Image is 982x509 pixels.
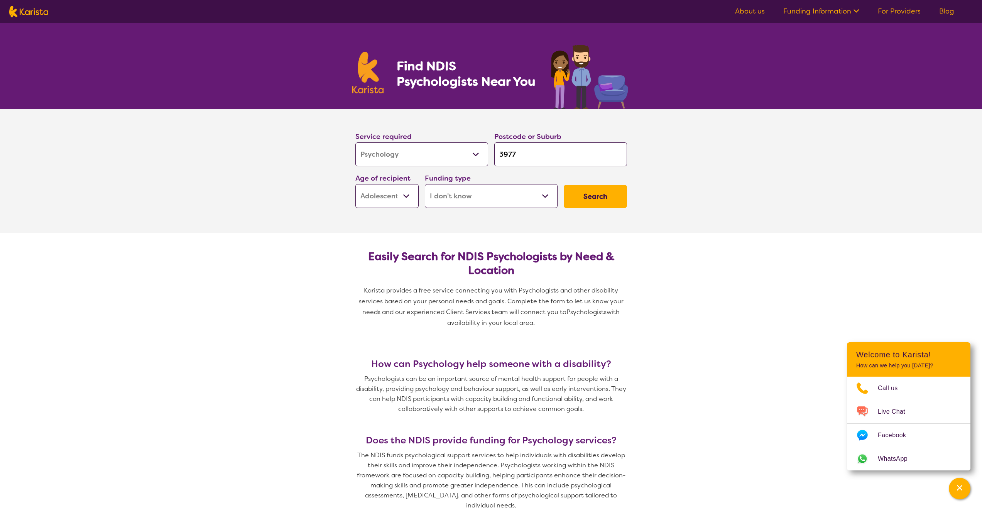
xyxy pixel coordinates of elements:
[856,350,961,359] h2: Welcome to Karista!
[355,132,412,141] label: Service required
[878,382,907,394] span: Call us
[425,174,471,183] label: Funding type
[397,58,539,89] h1: Find NDIS Psychologists Near You
[355,174,411,183] label: Age of recipient
[352,358,630,369] h3: How can Psychology help someone with a disability?
[566,308,607,316] span: Psychologists
[564,185,627,208] button: Search
[352,435,630,446] h3: Does the NDIS provide funding for Psychology services?
[362,250,621,277] h2: Easily Search for NDIS Psychologists by Need & Location
[9,6,48,17] img: Karista logo
[783,7,859,16] a: Funding Information
[856,362,961,369] p: How can we help you [DATE]?
[359,286,625,316] span: Karista provides a free service connecting you with Psychologists and other disability services b...
[878,430,915,441] span: Facebook
[494,132,561,141] label: Postcode or Suburb
[939,7,954,16] a: Blog
[878,453,917,465] span: WhatsApp
[735,7,765,16] a: About us
[494,142,627,166] input: Type
[949,478,970,499] button: Channel Menu
[548,42,630,109] img: psychology
[878,406,914,418] span: Live Chat
[847,447,970,470] a: Web link opens in a new tab.
[847,377,970,470] ul: Choose channel
[878,7,921,16] a: For Providers
[352,374,630,414] p: Psychologists can be an important source of mental health support for people with a disability, p...
[352,52,384,93] img: Karista logo
[847,342,970,470] div: Channel Menu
